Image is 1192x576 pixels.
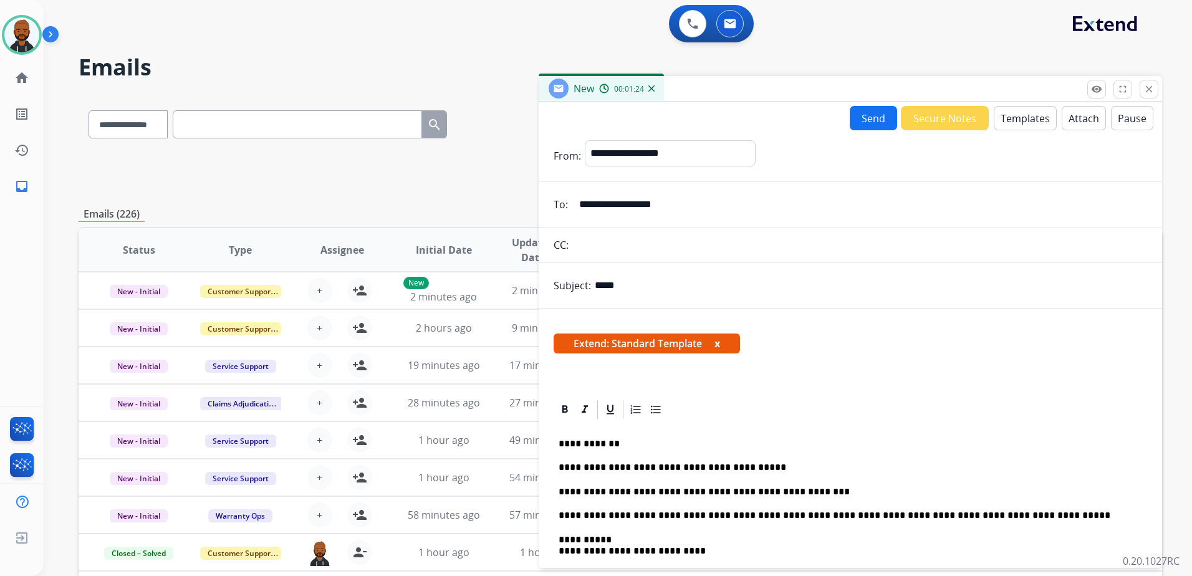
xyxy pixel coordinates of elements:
button: Attach [1062,106,1106,130]
p: From: [554,148,581,163]
mat-icon: history [14,143,29,158]
span: 57 minutes ago [509,508,582,522]
span: 1 hour ago [520,545,571,559]
span: 58 minutes ago [408,508,480,522]
span: New - Initial [110,285,168,298]
span: Service Support [205,434,276,448]
span: 1 hour ago [418,545,469,559]
span: 49 minutes ago [509,433,582,447]
span: + [317,395,322,410]
img: agent-avatar [307,540,332,566]
span: Service Support [205,472,276,485]
span: New - Initial [110,472,168,485]
span: Extend: Standard Template [554,334,740,353]
button: + [307,428,332,453]
button: + [307,315,332,340]
span: + [317,283,322,298]
div: Italic [575,400,594,419]
button: x [714,336,720,351]
span: Initial Date [416,242,472,257]
span: 00:01:24 [614,84,644,94]
span: + [317,320,322,335]
mat-icon: list_alt [14,107,29,122]
span: New - Initial [110,322,168,335]
span: New - Initial [110,509,168,522]
mat-icon: person_add [352,507,367,522]
p: CC: [554,238,569,252]
p: Subject: [554,278,591,293]
span: Service Support [205,360,276,373]
span: Customer Support [200,285,281,298]
span: New - Initial [110,360,168,373]
p: Emails (226) [79,206,145,222]
h2: Emails [79,55,1162,80]
mat-icon: person_add [352,470,367,485]
button: + [307,465,332,490]
span: Customer Support [200,547,281,560]
mat-icon: person_add [352,433,367,448]
span: 17 minutes ago [509,358,582,372]
span: New [574,82,594,95]
span: New - Initial [110,397,168,410]
p: 0.20.1027RC [1123,554,1180,569]
button: + [307,353,332,378]
span: Status [123,242,155,257]
span: Updated Date [505,235,561,265]
span: + [317,358,322,373]
mat-icon: person_remove [352,545,367,560]
span: + [317,470,322,485]
span: Warranty Ops [208,509,272,522]
span: + [317,507,322,522]
mat-icon: home [14,70,29,85]
span: Claims Adjudication [200,397,286,410]
mat-icon: search [427,117,442,132]
span: 19 minutes ago [408,358,480,372]
span: 1 hour ago [418,471,469,484]
span: + [317,433,322,448]
mat-icon: close [1143,84,1155,95]
div: Underline [601,400,620,419]
button: Templates [994,106,1057,130]
div: Bullet List [646,400,665,419]
span: 1 hour ago [418,433,469,447]
mat-icon: inbox [14,179,29,194]
mat-icon: person_add [352,283,367,298]
mat-icon: person_add [352,320,367,335]
div: Ordered List [627,400,645,419]
p: New [403,277,429,289]
mat-icon: remove_red_eye [1091,84,1102,95]
button: Pause [1111,106,1153,130]
span: New - Initial [110,434,168,448]
span: 2 minutes ago [512,284,579,297]
button: + [307,278,332,303]
mat-icon: person_add [352,358,367,373]
button: Send [850,106,897,130]
span: Closed – Solved [104,547,173,560]
span: 27 minutes ago [509,396,582,410]
span: 28 minutes ago [408,396,480,410]
span: 9 minutes ago [512,321,579,335]
mat-icon: fullscreen [1117,84,1128,95]
span: 54 minutes ago [509,471,582,484]
button: Secure Notes [901,106,989,130]
span: 2 hours ago [416,321,472,335]
span: Customer Support [200,322,281,335]
p: To: [554,197,568,212]
div: Bold [555,400,574,419]
button: + [307,390,332,415]
img: avatar [4,17,39,52]
mat-icon: person_add [352,395,367,410]
button: + [307,502,332,527]
span: 2 minutes ago [410,290,477,304]
span: Type [229,242,252,257]
span: Assignee [320,242,364,257]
